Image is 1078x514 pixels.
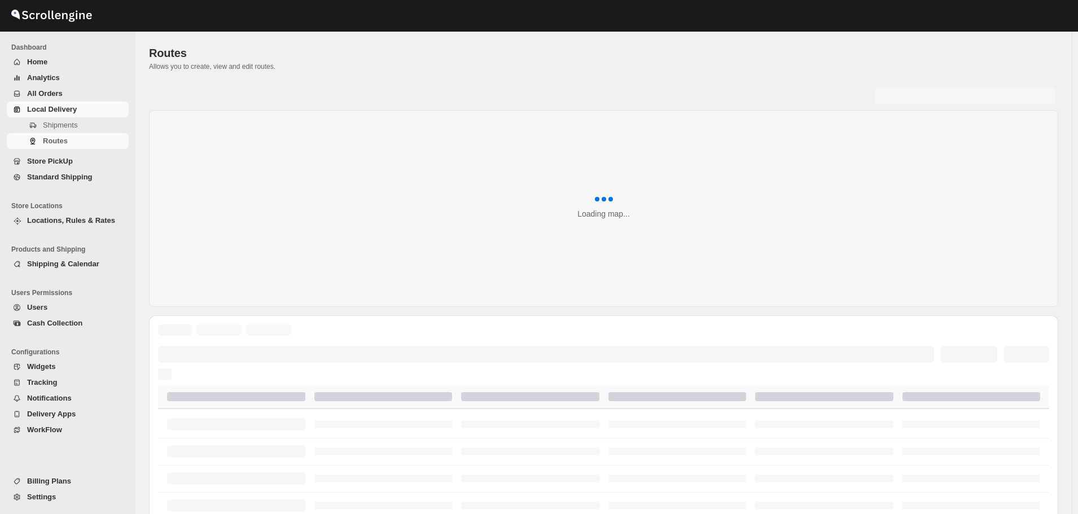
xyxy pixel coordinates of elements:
[7,117,129,133] button: Shipments
[7,300,129,315] button: Users
[7,256,129,272] button: Shipping & Calendar
[7,422,129,438] button: WorkFlow
[149,62,1058,71] p: Allows you to create, view and edit routes.
[11,348,130,357] span: Configurations
[11,245,130,254] span: Products and Shipping
[27,216,115,225] span: Locations, Rules & Rates
[7,473,129,489] button: Billing Plans
[27,493,56,501] span: Settings
[27,425,62,434] span: WorkFlow
[7,359,129,375] button: Widgets
[27,303,47,311] span: Users
[27,378,57,386] span: Tracking
[7,70,129,86] button: Analytics
[43,137,68,145] span: Routes
[27,260,99,268] span: Shipping & Calendar
[11,43,130,52] span: Dashboard
[149,47,187,59] span: Routes
[27,319,82,327] span: Cash Collection
[7,54,129,70] button: Home
[27,58,47,66] span: Home
[11,201,130,210] span: Store Locations
[7,406,129,422] button: Delivery Apps
[27,73,60,82] span: Analytics
[27,394,72,402] span: Notifications
[43,121,77,129] span: Shipments
[7,489,129,505] button: Settings
[27,157,73,165] span: Store PickUp
[577,208,630,219] div: Loading map...
[27,477,71,485] span: Billing Plans
[7,390,129,406] button: Notifications
[27,173,93,181] span: Standard Shipping
[11,288,130,297] span: Users Permissions
[27,105,77,113] span: Local Delivery
[7,213,129,229] button: Locations, Rules & Rates
[7,133,129,149] button: Routes
[7,375,129,390] button: Tracking
[7,86,129,102] button: All Orders
[7,315,129,331] button: Cash Collection
[27,362,55,371] span: Widgets
[27,410,76,418] span: Delivery Apps
[27,89,63,98] span: All Orders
